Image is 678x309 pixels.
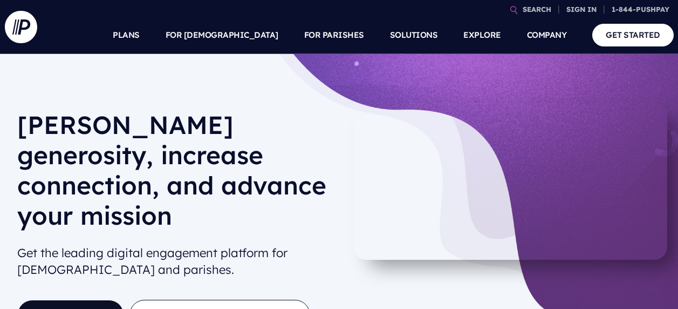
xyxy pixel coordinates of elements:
[390,16,438,54] a: SOLUTIONS
[17,240,334,283] h2: Get the leading digital engagement platform for [DEMOGRAPHIC_DATA] and parishes.
[463,16,501,54] a: EXPLORE
[17,110,334,239] h1: [PERSON_NAME] generosity, increase connection, and advance your mission
[304,16,364,54] a: FOR PARISHES
[113,16,140,54] a: PLANS
[166,16,278,54] a: FOR [DEMOGRAPHIC_DATA]
[592,24,674,46] a: GET STARTED
[527,16,567,54] a: COMPANY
